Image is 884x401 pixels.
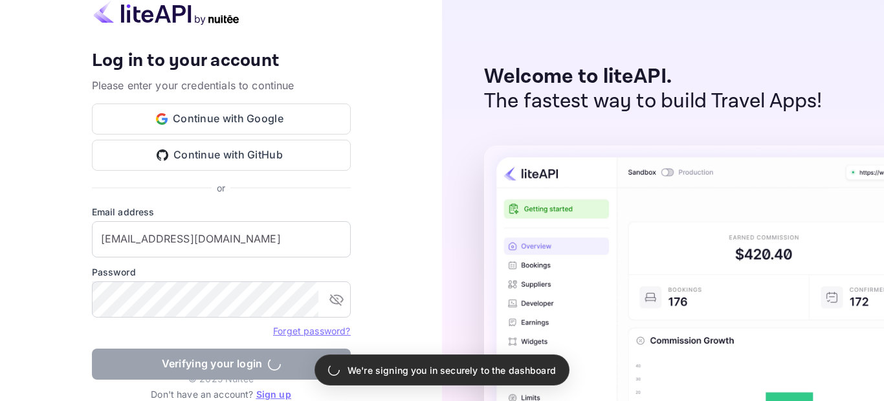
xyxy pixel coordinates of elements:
[92,78,351,93] p: Please enter your credentials to continue
[256,389,291,400] a: Sign up
[92,221,351,257] input: Enter your email address
[92,103,351,135] button: Continue with Google
[188,372,254,385] p: © 2025 Nuitee
[273,325,350,336] a: Forget password?
[348,363,556,377] p: We're signing you in securely to the dashboard
[92,205,351,219] label: Email address
[92,265,351,279] label: Password
[92,387,351,401] p: Don't have an account?
[217,181,225,195] p: or
[484,65,823,89] p: Welcome to liteAPI.
[92,50,351,72] h4: Log in to your account
[92,140,351,171] button: Continue with GitHub
[273,324,350,337] a: Forget password?
[484,89,823,114] p: The fastest way to build Travel Apps!
[324,287,349,312] button: toggle password visibility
